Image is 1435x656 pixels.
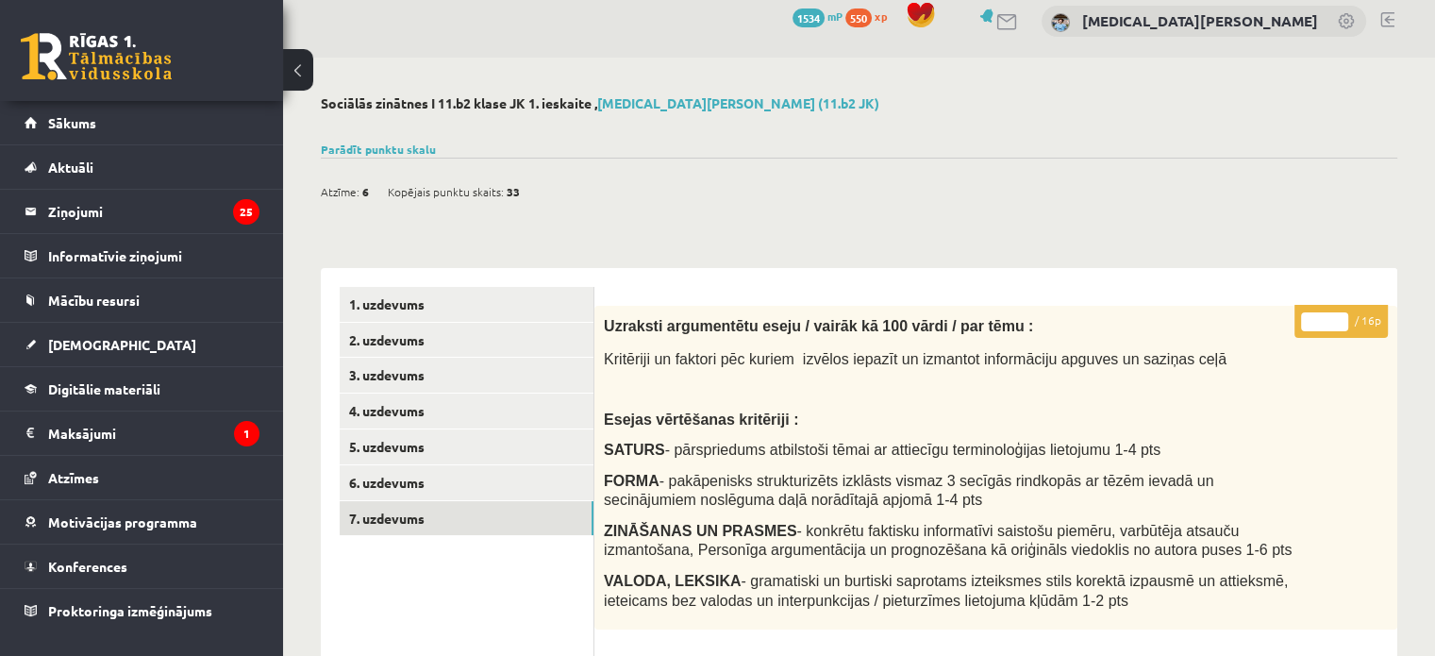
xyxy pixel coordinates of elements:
span: - pakāpenisks strukturizēts izklāsts vismaz 3 secīgās rindkopās ar tēzēm ievadā un secinājumiem n... [604,473,1213,509]
a: Sākums [25,101,259,144]
span: Kritēriji un faktori pēc kuriem izvēlos iepazīt un izmantot informāciju apguves un saziņas ceļā [604,351,1226,367]
a: 1534 mP [793,8,843,24]
a: 2. uzdevums [340,323,593,358]
span: 550 [845,8,872,27]
a: Digitālie materiāli [25,367,259,411]
a: Motivācijas programma [25,500,259,544]
legend: Ziņojumi [48,190,259,233]
a: Rīgas 1. Tālmācības vidusskola [21,33,172,80]
span: Digitālie materiāli [48,380,160,397]
i: 1 [234,421,259,446]
a: Atzīmes [25,456,259,499]
a: Maksājumi1 [25,412,259,455]
i: 25 [233,199,259,225]
strong: SATURS [604,442,665,458]
strong: VALODA, LEKSIKA [604,573,741,589]
a: Konferences [25,545,259,588]
a: Mācību resursi [25,278,259,322]
span: [DEMOGRAPHIC_DATA] [48,336,196,353]
span: Atzīme: [321,177,359,206]
span: - pārspriedums atbilstoši tēmai ar attiecīgu terminoloģijas lietojumu 1-4 pts [604,442,1160,458]
strong: ZINĀŠANAS UN PRASMES [604,523,796,539]
span: Proktoringa izmēģinājums [48,602,212,619]
a: Proktoringa izmēģinājums [25,589,259,632]
span: Kopējais punktu skaits: [388,177,504,206]
span: Motivācijas programma [48,513,197,530]
a: 1. uzdevums [340,287,593,322]
a: [DEMOGRAPHIC_DATA] [25,323,259,366]
span: - konkrētu faktisku informatīvi saistošu piemēru, varbūtēja atsauču izmantošana, Personīga argume... [604,523,1292,559]
a: 3. uzdevums [340,358,593,393]
h2: Sociālās zinātnes I 11.b2 klase JK 1. ieskaite , [321,95,1397,111]
span: 6 [362,177,369,206]
span: Uzraksti argumentētu eseju / vairāk kā 100 vārdi / par tēmu : [604,318,1033,334]
span: 33 [507,177,520,206]
a: [MEDICAL_DATA][PERSON_NAME] (11.b2 JK) [597,94,879,111]
legend: Informatīvie ziņojumi [48,234,259,278]
span: Esejas vērtēšanas kritēriji : [604,412,798,428]
a: 550 xp [845,8,896,24]
span: - gramatiski un burtiski saprotams izteiksmes stils korektā izpausmē un attieksmē, ieteicams bez ... [604,573,1288,609]
strong: FORMA [604,473,659,489]
a: 6. uzdevums [340,465,593,500]
a: 5. uzdevums [340,429,593,464]
a: Parādīt punktu skalu [321,142,436,157]
body: Визуальный текстовый редактор, wiswyg-editor-user-answer-47433993483900 [19,19,763,137]
span: Mācību resursi [48,292,140,309]
legend: Maksājumi [48,412,259,455]
span: Atzīmes [48,469,99,486]
span: xp [875,8,887,24]
a: 4. uzdevums [340,394,593,429]
a: 7. uzdevums [340,501,593,536]
p: / 16p [1294,305,1388,338]
span: 1534 [793,8,825,27]
span: Sākums [48,114,96,131]
a: [MEDICAL_DATA][PERSON_NAME] [1082,11,1318,30]
span: Konferences [48,558,127,575]
span: Aktuāli [48,159,93,176]
span: mP [827,8,843,24]
a: Ziņojumi25 [25,190,259,233]
a: Aktuāli [25,145,259,189]
img: Nikita Kokorevs [1051,13,1070,32]
a: Informatīvie ziņojumi [25,234,259,278]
